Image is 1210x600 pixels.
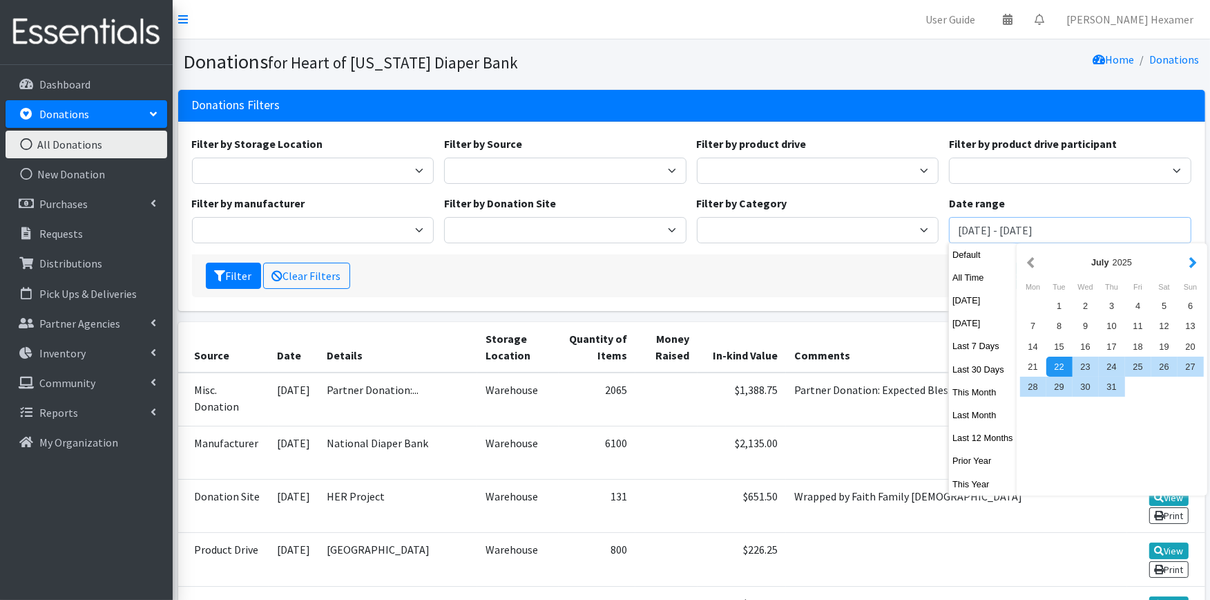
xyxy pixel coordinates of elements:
[914,6,986,33] a: User Guide
[318,322,477,373] th: Details
[477,426,559,479] td: Warehouse
[39,227,83,241] p: Requests
[1151,278,1178,296] div: Saturday
[1055,6,1204,33] a: [PERSON_NAME] Hexamer
[6,339,167,367] a: Inventory
[39,256,102,270] p: Distributions
[269,480,318,533] td: [DATE]
[1125,296,1151,316] div: 4
[1125,316,1151,336] div: 11
[1099,316,1125,336] div: 10
[6,399,167,426] a: Reports
[949,268,1017,288] button: All Time
[269,373,318,426] td: [DATE]
[1020,278,1046,296] div: Monday
[1125,337,1151,357] div: 18
[1149,561,1189,578] a: Print
[39,317,120,330] p: Partner Agencies
[444,195,556,212] label: Filter by Donation Site
[949,336,1017,356] button: Last 7 Days
[559,373,635,426] td: 2065
[39,107,89,121] p: Donations
[949,313,1017,333] button: [DATE]
[949,217,1191,243] input: January 1, 2011 - December 31, 2011
[559,533,635,586] td: 800
[1093,53,1135,66] a: Home
[1178,278,1204,296] div: Sunday
[1151,296,1178,316] div: 5
[949,474,1017,494] button: This Year
[39,77,90,91] p: Dashboard
[698,373,786,426] td: $1,388.75
[1020,377,1046,397] div: 28
[1020,337,1046,357] div: 14
[269,426,318,479] td: [DATE]
[6,71,167,98] a: Dashboard
[786,373,1127,426] td: Partner Donation: Expected Blessings
[1020,316,1046,336] div: 7
[1178,316,1204,336] div: 13
[1125,357,1151,377] div: 25
[1149,489,1189,506] a: View
[318,480,477,533] td: HER Project
[39,346,86,360] p: Inventory
[269,322,318,373] th: Date
[1178,296,1204,316] div: 6
[39,197,88,211] p: Purchases
[1178,357,1204,377] div: 27
[444,135,522,152] label: Filter by Source
[6,250,167,277] a: Distributions
[184,50,686,74] h1: Donations
[949,428,1017,448] button: Last 12 Months
[263,263,350,289] a: Clear Filters
[1151,316,1178,336] div: 12
[698,533,786,586] td: $226.25
[698,480,786,533] td: $651.50
[949,451,1017,471] button: Prior Year
[6,369,167,397] a: Community
[949,359,1017,379] button: Last 30 Days
[698,426,786,479] td: $2,135.00
[192,195,305,212] label: Filter by manufacturer
[1073,296,1099,316] div: 2
[477,373,559,426] td: Warehouse
[949,245,1017,265] button: Default
[477,533,559,586] td: Warehouse
[39,376,95,390] p: Community
[949,135,1117,152] label: Filter by product drive participant
[178,426,269,479] td: Manufacturer
[39,406,78,420] p: Reports
[1125,278,1151,296] div: Friday
[1150,53,1200,66] a: Donations
[559,426,635,479] td: 6100
[1046,337,1073,357] div: 15
[697,195,787,212] label: Filter by Category
[1046,316,1073,336] div: 8
[318,373,477,426] td: Partner Donation:...
[269,533,318,586] td: [DATE]
[192,98,280,113] h3: Donations Filters
[1113,257,1132,268] span: 2025
[6,310,167,337] a: Partner Agencies
[6,220,167,247] a: Requests
[786,322,1127,373] th: Comments
[697,135,807,152] label: Filter by product drive
[559,322,635,373] th: Quantity of Items
[477,322,559,373] th: Storage Location
[6,280,167,308] a: Pick Ups & Deliveries
[6,190,167,218] a: Purchases
[178,373,269,426] td: Misc. Donation
[1099,377,1125,397] div: 31
[1046,357,1073,377] div: 22
[1099,337,1125,357] div: 17
[1073,357,1099,377] div: 23
[178,322,269,373] th: Source
[1099,296,1125,316] div: 3
[949,405,1017,425] button: Last Month
[949,195,1005,212] label: Date range
[206,263,261,289] button: Filter
[1149,543,1189,559] a: View
[1046,377,1073,397] div: 29
[1151,357,1178,377] div: 26
[6,100,167,128] a: Donations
